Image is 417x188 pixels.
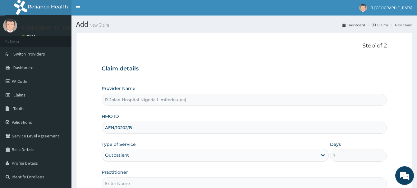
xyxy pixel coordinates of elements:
span: Dashboard [13,65,34,70]
label: Days [330,141,341,147]
h3: Claim details [102,65,387,72]
label: HMO ID [102,113,119,119]
h1: Add [76,20,412,28]
small: New Claim [88,23,109,27]
span: R-[GEOGRAPHIC_DATA] [371,5,412,11]
li: New Claim [389,22,412,28]
p: R-[GEOGRAPHIC_DATA] [22,25,78,31]
span: Tariffs [13,106,25,111]
label: Type of Service [102,141,136,147]
input: Enter HMO ID [102,122,387,134]
img: User Image [3,19,17,33]
span: Switch Providers [13,51,45,57]
a: Online [22,34,37,38]
a: Claims [372,22,388,28]
p: Step 1 of 2 [102,43,387,49]
label: Practitioner [102,169,128,175]
span: Claims [13,92,25,98]
a: Dashboard [342,22,365,28]
label: Provider Name [102,85,135,92]
div: Outpatient [105,152,129,158]
img: User Image [359,4,367,12]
